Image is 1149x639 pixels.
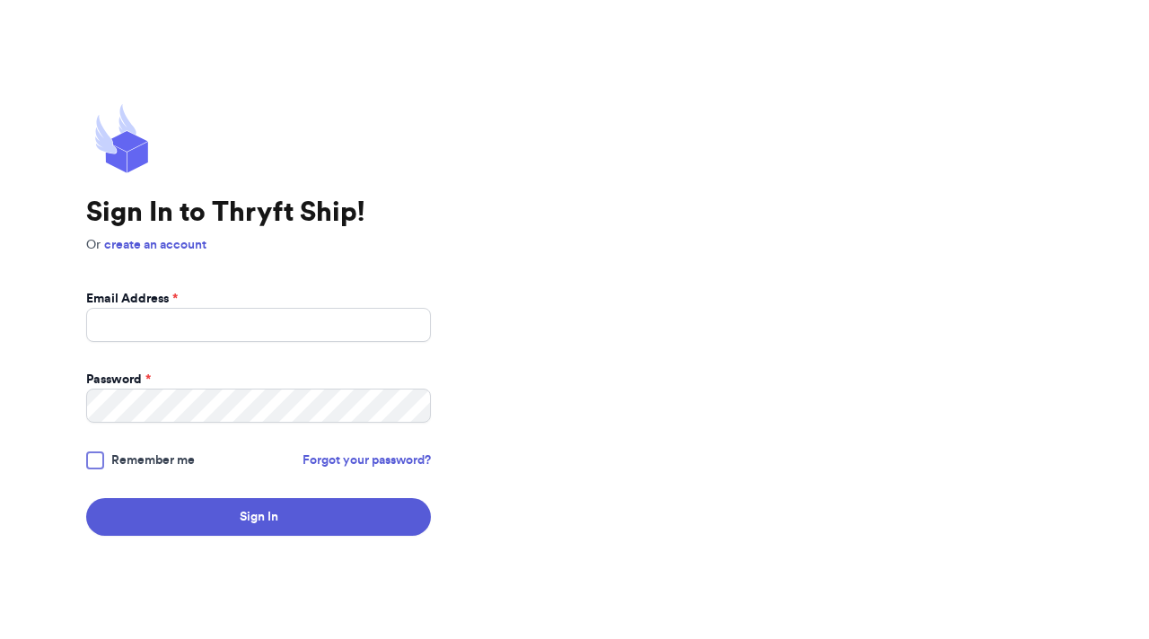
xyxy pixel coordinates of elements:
[86,197,431,229] h1: Sign In to Thryft Ship!
[111,451,195,469] span: Remember me
[86,290,178,308] label: Email Address
[303,451,431,469] a: Forgot your password?
[86,371,151,389] label: Password
[104,239,206,251] a: create an account
[86,236,431,254] p: Or
[86,498,431,536] button: Sign In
